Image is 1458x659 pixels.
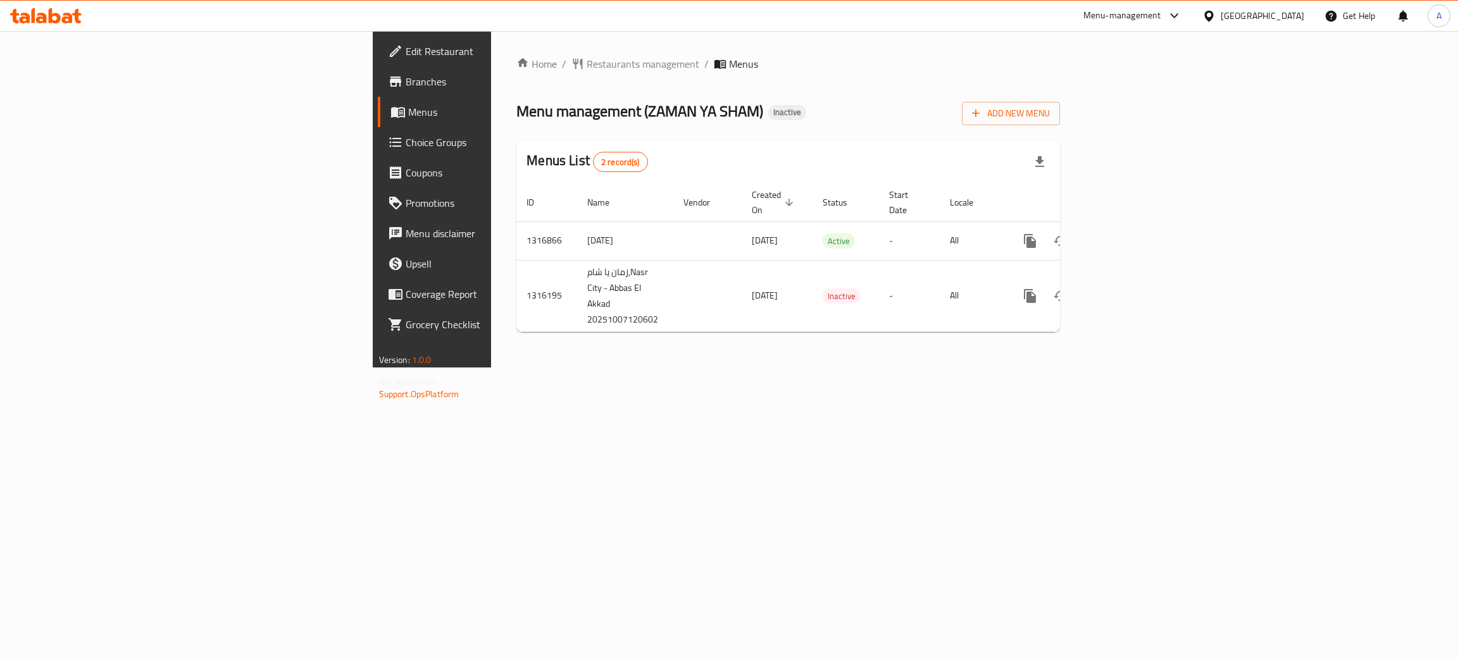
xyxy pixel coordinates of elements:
a: Promotions [378,188,616,218]
td: زمان يا شام,Nasr City - Abbas El Akkad 20251007120602 [577,260,673,331]
span: Promotions [406,195,606,211]
span: Start Date [889,187,925,218]
td: All [940,260,1005,331]
span: Restaurants management [587,56,699,71]
span: 2 record(s) [594,156,647,168]
span: Branches [406,74,606,89]
span: ID [526,195,551,210]
span: Coverage Report [406,286,606,302]
a: Edit Restaurant [378,36,616,66]
button: Change Status [1045,226,1076,256]
span: Vendor [683,195,726,210]
span: A [1436,9,1442,23]
div: Active [823,233,855,249]
span: [DATE] [752,232,778,249]
span: Version: [379,352,410,368]
a: Upsell [378,249,616,279]
span: Upsell [406,256,606,271]
a: Choice Groups [378,127,616,157]
th: Actions [1005,183,1147,222]
a: Branches [378,66,616,97]
span: Coupons [406,165,606,180]
div: Export file [1025,147,1055,177]
a: Support.OpsPlatform [379,386,459,402]
span: [DATE] [752,287,778,304]
td: All [940,221,1005,260]
td: - [879,260,940,331]
li: / [704,56,709,71]
h2: Menus List [526,151,647,172]
span: Inactive [823,289,861,304]
button: Add New Menu [962,102,1060,125]
span: Created On [752,187,797,218]
div: [GEOGRAPHIC_DATA] [1221,9,1304,23]
span: Name [587,195,626,210]
span: Edit Restaurant [406,44,606,59]
span: Menus [729,56,758,71]
span: Menus [408,104,606,120]
a: Coverage Report [378,279,616,309]
button: Change Status [1045,281,1076,311]
div: Inactive [768,105,806,120]
div: Total records count [593,152,648,172]
span: 1.0.0 [412,352,432,368]
span: Status [823,195,864,210]
button: more [1015,226,1045,256]
table: enhanced table [516,183,1147,332]
span: Locale [950,195,990,210]
span: Menu disclaimer [406,226,606,241]
td: - [879,221,940,260]
a: Menu disclaimer [378,218,616,249]
nav: breadcrumb [516,56,1060,71]
span: Get support on: [379,373,437,390]
span: Choice Groups [406,135,606,150]
span: Active [823,234,855,249]
td: [DATE] [577,221,673,260]
a: Coupons [378,157,616,188]
a: Grocery Checklist [378,309,616,340]
span: Add New Menu [972,106,1050,121]
span: Grocery Checklist [406,317,606,332]
button: more [1015,281,1045,311]
span: Inactive [768,107,806,118]
a: Restaurants management [571,56,699,71]
div: Menu-management [1083,8,1161,23]
a: Menus [378,97,616,127]
span: Menu management ( ZAMAN YA SHAM ) [516,97,763,125]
